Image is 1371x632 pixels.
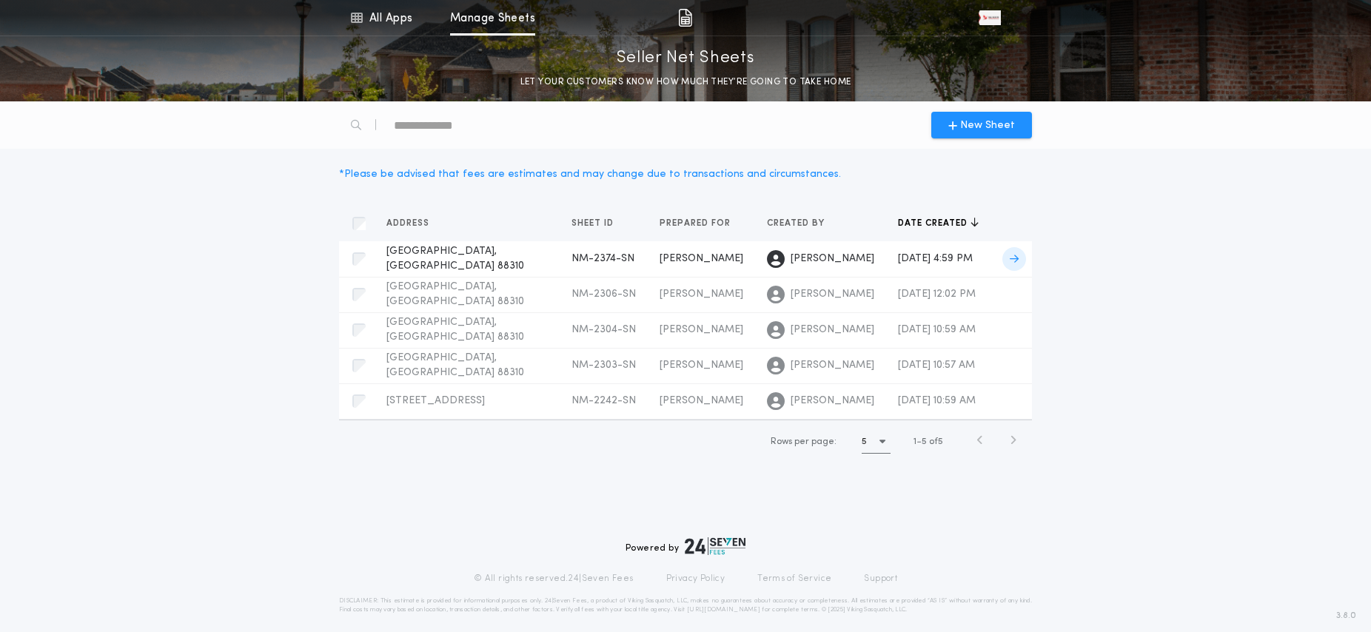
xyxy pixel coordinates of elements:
span: [GEOGRAPHIC_DATA], [GEOGRAPHIC_DATA] 88310 [386,246,524,272]
h1: 5 [862,434,867,449]
p: Seller Net Sheets [617,47,755,70]
span: Address [386,218,432,229]
span: NM-2242-SN [571,395,636,406]
a: Support [864,573,897,585]
p: © All rights reserved. 24|Seven Fees [474,573,634,585]
span: NM-2374-SN [571,253,634,264]
span: Created by [767,218,828,229]
span: 1 [914,437,916,446]
span: [PERSON_NAME] [791,394,874,409]
span: NM-2303-SN [571,360,636,371]
span: NM-2306-SN [571,289,636,300]
button: Date created [898,216,979,231]
p: DISCLAIMER: This estimate is provided for informational purposes only. 24|Seven Fees, a product o... [339,596,1032,614]
span: [PERSON_NAME] [791,252,874,266]
span: [PERSON_NAME] [791,287,874,302]
button: 5 [862,430,891,454]
div: * Please be advised that fees are estimates and may change due to transactions and circumstances. [339,167,841,182]
img: img [678,9,692,27]
span: New Sheet [960,118,1015,133]
span: 3.8.0 [1336,609,1356,622]
span: [DATE] 10:59 AM [898,324,976,335]
button: Address [386,216,440,231]
p: LET YOUR CUSTOMERS KNOW HOW MUCH THEY’RE GOING TO TAKE HOME [520,75,851,90]
span: of 5 [929,435,943,448]
a: [URL][DOMAIN_NAME] [687,607,760,613]
span: [PERSON_NAME] [660,253,743,264]
span: [DATE] 12:02 PM [898,289,976,300]
span: Sheet ID [571,218,617,229]
span: [GEOGRAPHIC_DATA], [GEOGRAPHIC_DATA] 88310 [386,317,524,343]
span: [GEOGRAPHIC_DATA], [GEOGRAPHIC_DATA] 88310 [386,281,524,307]
span: Date created [898,218,971,229]
span: [PERSON_NAME] [660,395,743,406]
span: Rows per page: [771,437,837,446]
img: logo [685,537,745,555]
span: NM-2304-SN [571,324,636,335]
div: Powered by [626,537,745,555]
span: [PERSON_NAME] [660,289,743,300]
button: Created by [767,216,836,231]
span: [STREET_ADDRESS] [386,395,485,406]
span: [PERSON_NAME] [791,323,874,337]
a: Terms of Service [757,573,831,585]
span: [DATE] 10:59 AM [898,395,976,406]
span: [GEOGRAPHIC_DATA], [GEOGRAPHIC_DATA] 88310 [386,352,524,378]
span: [PERSON_NAME] [660,324,743,335]
button: Sheet ID [571,216,625,231]
span: [PERSON_NAME] [791,358,874,373]
span: [PERSON_NAME] [660,360,743,371]
button: New Sheet [931,112,1032,138]
span: [DATE] 10:57 AM [898,360,975,371]
img: vs-icon [979,10,1002,25]
span: [DATE] 4:59 PM [898,253,973,264]
a: Privacy Policy [666,573,725,585]
span: Prepared for [660,218,734,229]
span: 5 [922,437,927,446]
